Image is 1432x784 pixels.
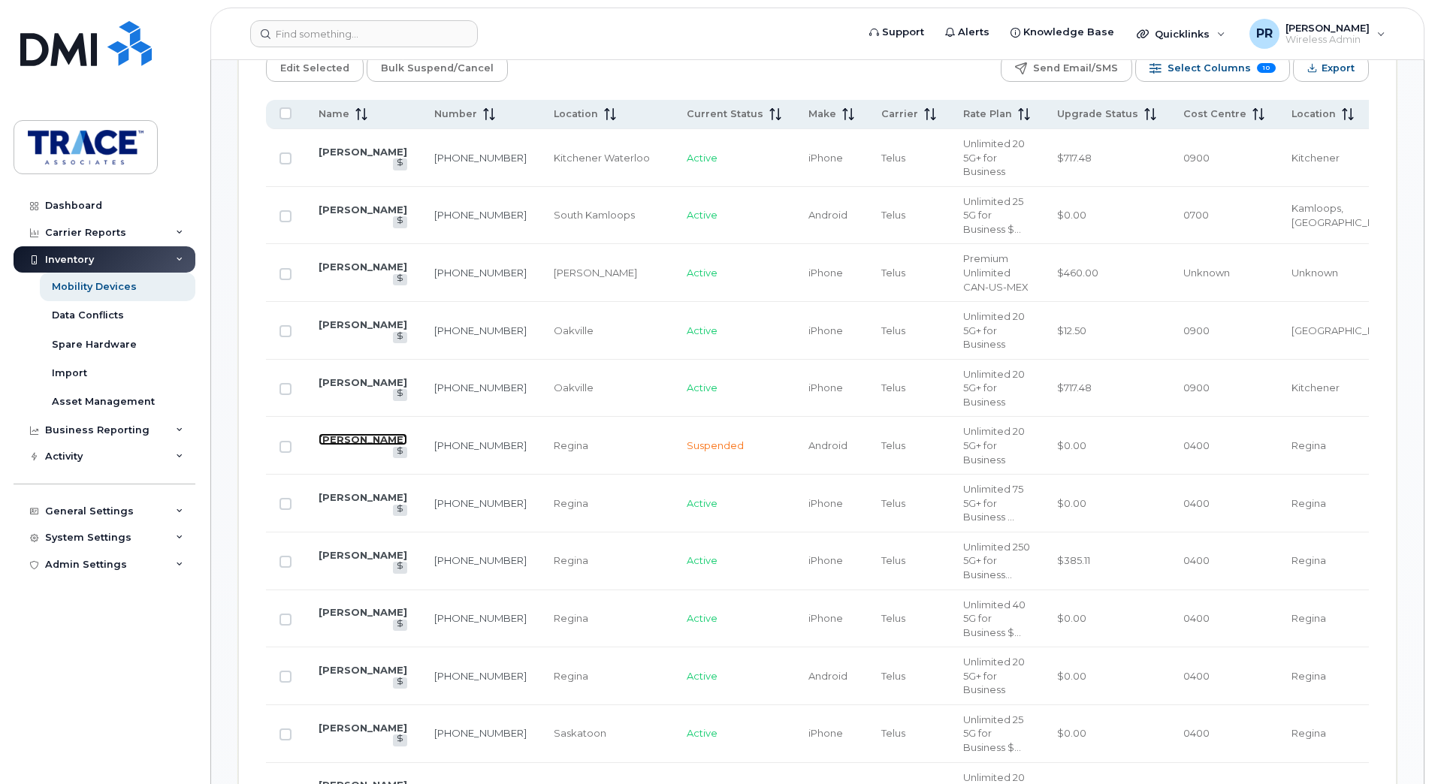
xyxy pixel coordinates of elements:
[963,599,1026,638] span: Unlimited 40 5G for Business $85
[434,209,527,221] a: [PHONE_NUMBER]
[319,433,407,445] a: [PERSON_NAME]
[1292,267,1338,279] span: Unknown
[1183,267,1230,279] span: Unknown
[1183,612,1210,624] span: 0400
[881,497,905,509] span: Telus
[1183,670,1210,682] span: 0400
[280,57,349,80] span: Edit Selected
[687,209,718,221] span: Active
[881,554,905,566] span: Telus
[808,267,843,279] span: iPhone
[434,152,527,164] a: [PHONE_NUMBER]
[319,318,407,330] a: [PERSON_NAME]
[687,497,718,509] span: Active
[319,376,407,388] a: [PERSON_NAME]
[1057,554,1090,566] span: $385.11
[1057,107,1138,121] span: Upgrade Status
[687,612,718,624] span: Active
[687,267,718,279] span: Active
[1001,55,1132,82] button: Send Email/SMS
[808,554,843,566] span: iPhone
[1256,25,1273,43] span: PR
[1057,612,1086,624] span: $0.00
[1023,25,1114,40] span: Knowledge Base
[881,439,905,451] span: Telus
[1183,107,1246,121] span: Cost Centre
[808,381,843,394] span: iPhone
[808,439,847,451] span: Android
[963,483,1023,523] span: Unlimited 75 5G+ for Business $85 -
[434,324,527,336] a: [PHONE_NUMBER]
[1292,612,1326,624] span: Regina
[554,439,588,451] span: Regina
[1292,152,1340,164] span: Kitchener
[808,670,847,682] span: Android
[434,670,527,682] a: [PHONE_NUMBER]
[434,612,527,624] a: [PHONE_NUMBER]
[963,310,1025,350] span: Unlimited 20 5G+ for Business
[1292,497,1326,509] span: Regina
[434,497,527,509] a: [PHONE_NUMBER]
[963,368,1025,408] span: Unlimited 20 5G+ for Business
[393,332,407,343] a: View Last Bill
[319,204,407,216] a: [PERSON_NAME]
[1057,670,1086,682] span: $0.00
[1183,152,1210,164] span: 0900
[1292,727,1326,739] span: Regina
[1057,267,1098,279] span: $460.00
[554,209,635,221] span: South Kamloops
[1285,34,1370,46] span: Wireless Admin
[393,389,407,400] a: View Last Bill
[1322,57,1355,80] span: Export
[319,664,407,676] a: [PERSON_NAME]
[554,107,598,121] span: Location
[881,381,905,394] span: Telus
[881,267,905,279] span: Telus
[963,656,1025,695] span: Unlimited 20 5G+ for Business
[434,554,527,566] a: [PHONE_NUMBER]
[963,541,1030,580] span: Unlimited 250 5G+ for Business $80
[1183,209,1209,221] span: 0700
[687,439,744,451] span: Suspended
[1057,152,1092,164] span: $717.48
[1293,55,1369,82] button: Export
[1168,57,1251,80] span: Select Columns
[1057,209,1086,221] span: $0.00
[881,152,905,164] span: Telus
[881,612,905,624] span: Telus
[958,25,989,40] span: Alerts
[319,606,407,618] a: [PERSON_NAME]
[881,670,905,682] span: Telus
[554,324,594,336] span: Oakville
[687,107,763,121] span: Current Status
[434,727,527,739] a: [PHONE_NUMBER]
[687,554,718,566] span: Active
[554,267,637,279] span: [PERSON_NAME]
[881,107,918,121] span: Carrier
[1183,497,1210,509] span: 0400
[808,497,843,509] span: iPhone
[1285,22,1370,34] span: [PERSON_NAME]
[1257,63,1276,73] span: 10
[1292,439,1326,451] span: Regina
[1155,28,1210,40] span: Quicklinks
[1292,381,1340,394] span: Kitchener
[434,439,527,451] a: [PHONE_NUMBER]
[554,727,606,739] span: Saskatoon
[687,152,718,164] span: Active
[687,381,718,394] span: Active
[434,381,527,394] a: [PHONE_NUMBER]
[319,491,407,503] a: [PERSON_NAME]
[319,722,407,734] a: [PERSON_NAME]
[434,267,527,279] a: [PHONE_NUMBER]
[1033,57,1118,80] span: Send Email/SMS
[1183,439,1210,451] span: 0400
[687,670,718,682] span: Active
[1057,727,1086,739] span: $0.00
[250,20,478,47] input: Find something...
[393,216,407,228] a: View Last Bill
[935,17,1000,47] a: Alerts
[393,620,407,631] a: View Last Bill
[687,324,718,336] span: Active
[881,324,905,336] span: Telus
